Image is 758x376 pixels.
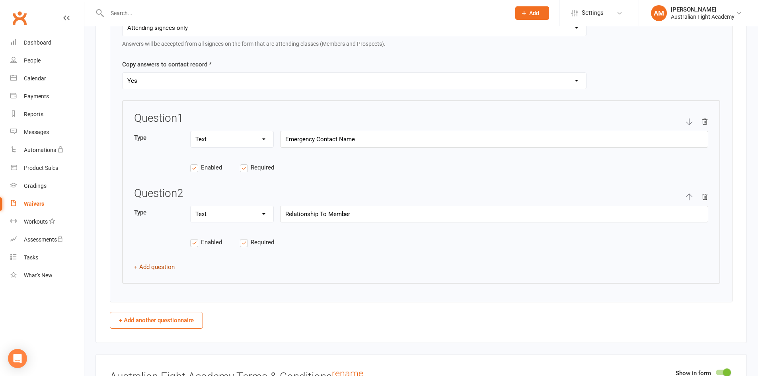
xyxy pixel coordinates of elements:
div: Messages [24,129,49,135]
div: What's New [24,272,53,279]
label: Copy answers to contact record * [122,60,212,69]
span: Add [529,10,539,16]
a: People [10,52,84,70]
div: Tasks [24,254,38,261]
div: Reports [24,111,43,117]
div: Product Sales [24,165,58,171]
div: Workouts [24,218,48,225]
div: Payments [24,93,49,99]
a: Assessments [10,231,84,249]
span: Settings [582,4,604,22]
div: AM [651,5,667,21]
span: Enabled [201,163,222,171]
div: Answers will be accepted from all signees on the form that are attending classes (Members and Pro... [122,39,587,48]
button: + Add another questionnaire [110,312,203,329]
div: Calendar [24,75,46,82]
span: Required [251,238,274,246]
div: Automations [24,147,56,153]
span: Enabled [201,238,222,246]
div: Gradings [24,183,47,189]
a: Waivers [10,195,84,213]
a: Reports [10,105,84,123]
input: Search... [105,8,505,19]
button: + Add question [134,262,175,272]
div: Dashboard [24,39,51,46]
a: Automations [10,141,84,159]
h3: Question 1 [134,112,183,125]
a: Messages [10,123,84,141]
div: Open Intercom Messenger [8,349,27,368]
a: Calendar [10,70,84,88]
div: People [24,57,41,64]
button: Add [515,6,549,20]
div: Assessments [24,236,63,243]
div: Waivers [24,201,44,207]
input: Question title [280,206,708,222]
span: Required [251,163,274,171]
a: Clubworx [10,8,29,28]
label: Type [134,133,184,142]
a: Workouts [10,213,84,231]
input: Question title [280,131,708,148]
label: Type [134,208,184,217]
a: Product Sales [10,159,84,177]
a: Payments [10,88,84,105]
a: What's New [10,267,84,284]
div: [PERSON_NAME] [671,6,735,13]
div: Australian Fight Academy [671,13,735,20]
h3: Question 2 [134,187,183,200]
a: Gradings [10,177,84,195]
a: Tasks [10,249,84,267]
a: Dashboard [10,34,84,52]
